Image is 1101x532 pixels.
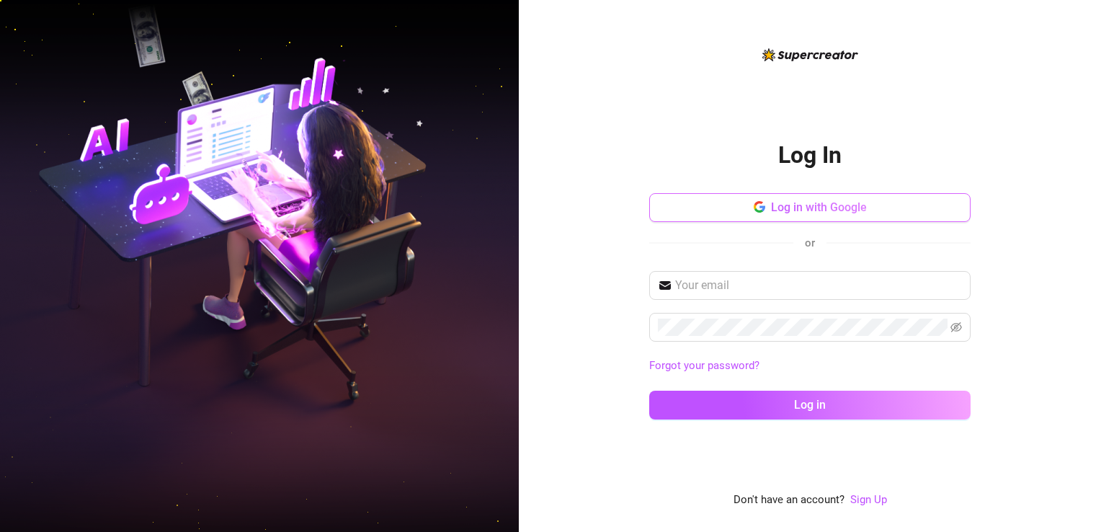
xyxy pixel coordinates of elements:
span: eye-invisible [950,322,962,333]
input: Your email [675,277,962,294]
a: Forgot your password? [649,358,971,375]
span: Log in with Google [771,200,867,214]
img: logo-BBDzfeDw.svg [762,48,858,61]
a: Sign Up [850,493,887,506]
span: Log in [794,398,826,412]
span: Don't have an account? [734,492,844,509]
span: or [805,236,815,249]
h2: Log In [778,141,842,170]
button: Log in with Google [649,193,971,222]
a: Sign Up [850,492,887,509]
a: Forgot your password? [649,359,759,372]
button: Log in [649,391,971,420]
